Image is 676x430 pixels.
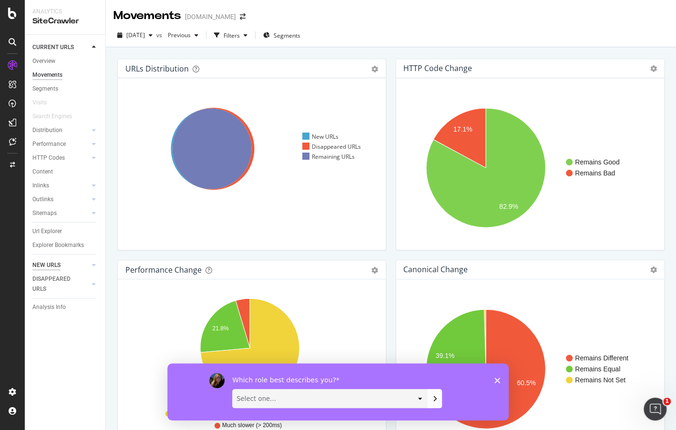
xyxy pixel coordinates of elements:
a: Content [32,167,99,177]
a: Performance [32,139,89,149]
a: Outlinks [32,195,89,205]
div: Movements [32,70,62,80]
div: Distribution [32,125,62,135]
a: Distribution [32,125,89,135]
i: Options [650,65,657,72]
a: CURRENT URLS [32,42,89,52]
div: Performance [32,139,66,149]
button: [DATE] [113,28,156,43]
a: Sitemaps [32,208,89,218]
text: 60.5% [517,379,536,387]
a: Overview [32,56,99,66]
div: Disappeared URLs [302,143,361,151]
div: [DOMAIN_NAME] [185,12,236,21]
div: gear [371,66,378,72]
div: Remaining URLs [302,153,355,161]
button: Filters [210,28,251,43]
div: Performance Change [125,265,202,275]
div: Filters [224,31,240,40]
h4: HTTP Code Change [403,62,472,75]
span: vs [156,31,164,39]
a: HTTP Codes [32,153,89,163]
div: gear [371,267,378,274]
div: NEW URLS [32,260,61,270]
text: Remains Equal [575,365,620,373]
a: Visits [32,98,56,108]
text: Remains Not Set [575,376,625,384]
a: NEW URLS [32,260,89,270]
text: 39.1% [436,352,455,359]
a: Analysis Info [32,302,99,312]
div: Search Engines [32,112,72,122]
div: Sitemaps [32,208,57,218]
span: Segments [274,31,300,40]
div: arrow-right-arrow-left [240,13,246,20]
div: Visits [32,98,47,108]
iframe: Intercom live chat [644,398,666,420]
a: DISAPPEARED URLS [32,274,89,294]
div: HTTP Codes [32,153,65,163]
div: SiteCrawler [32,16,98,27]
i: Options [650,266,657,273]
a: Segments [32,84,99,94]
text: 82.9% [499,203,518,210]
div: Url Explorer [32,226,62,236]
div: Content [32,167,53,177]
div: Segments [32,84,58,94]
svg: A chart. [404,93,653,242]
a: Inlinks [32,181,89,191]
text: Remains Bad [575,169,615,177]
div: Analysis Info [32,302,66,312]
div: Outlinks [32,195,53,205]
text: Remains Different [575,354,628,362]
a: Explorer Bookmarks [32,240,99,250]
a: Search Engines [32,112,82,122]
span: 1 [663,398,671,405]
button: Segments [259,28,304,43]
div: Movements [113,8,181,24]
div: Analytics [32,8,98,16]
a: Url Explorer [32,226,99,236]
a: Movements [32,70,99,80]
text: 21.8% [212,325,228,332]
text: 17.1% [453,126,472,133]
h4: Canonical Change [403,263,468,276]
div: Explorer Bookmarks [32,240,84,250]
div: New URLs [302,133,338,141]
iframe: Survey by Laura from Botify [167,363,509,420]
span: Previous [164,31,191,39]
svg: A chart. [125,295,375,405]
text: Remains Good [575,158,619,166]
div: Inlinks [32,181,49,191]
button: Previous [164,28,202,43]
div: DISAPPEARED URLS [32,274,81,294]
div: URLs Distribution [125,64,189,73]
div: Overview [32,56,55,66]
span: 2025 Aug. 31st [126,31,145,39]
span: Much slower (> 200ms) [222,421,282,430]
div: CURRENT URLS [32,42,74,52]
